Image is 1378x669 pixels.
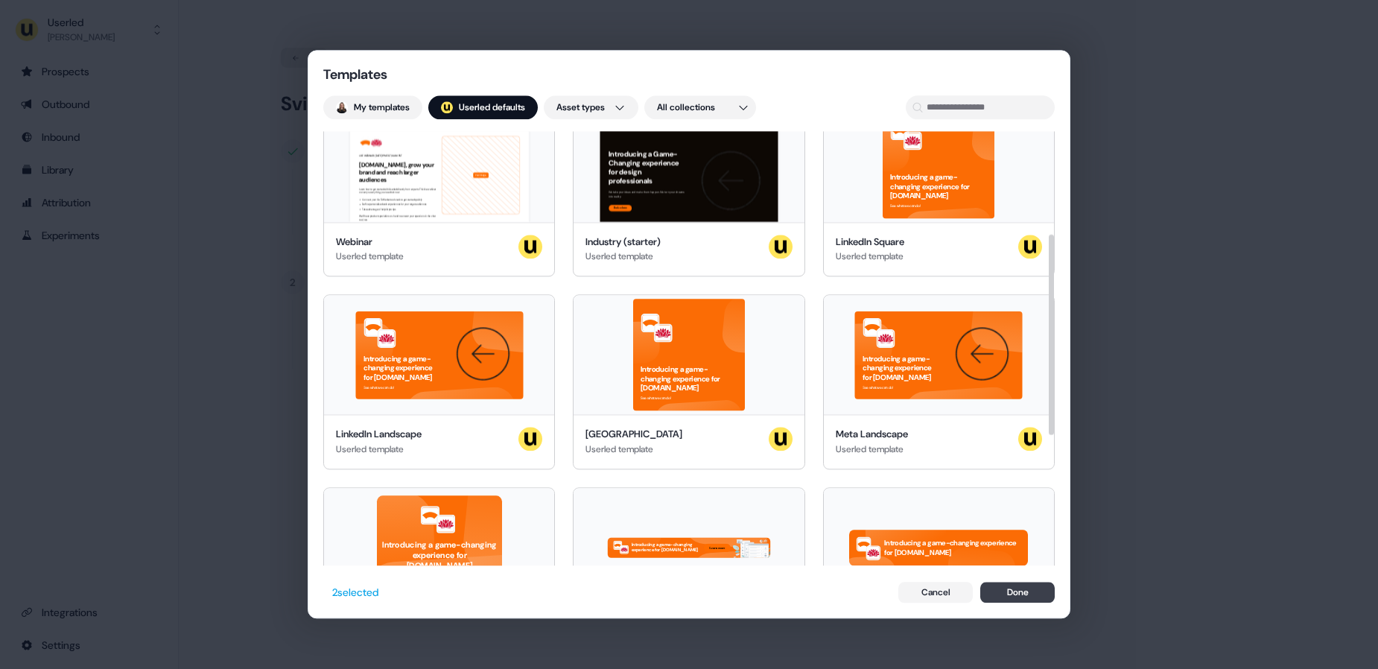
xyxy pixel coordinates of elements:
div: Userled template [336,442,422,457]
button: Done [980,583,1055,603]
div: [GEOGRAPHIC_DATA] [585,427,682,442]
div: 2 selected [332,586,378,600]
button: userled logo;Userled defaults [428,95,538,119]
button: Introducing a game-changing experience for [DOMAIN_NAME]See what we can do!Meta LandscapeUserled ... [823,294,1055,469]
button: Introducing a game-changing experience for [DOMAIN_NAME]Learn more [573,487,804,662]
div: Industry (starter) [585,235,661,250]
button: Introducing a game-changing experience for [DOMAIN_NAME]See what we can do!LinkedIn LandscapeUser... [323,294,555,469]
div: Userled template [585,442,682,457]
img: userled logo [1018,427,1042,451]
div: Userled template [836,442,908,457]
img: userled logo [769,235,793,259]
div: LinkedIn Square [836,235,904,250]
button: Introducing a game-changing experience for [DOMAIN_NAME]See what we can do!LinkedIn SquareUserled... [823,102,1055,277]
button: Asset types [544,95,638,119]
button: Introducing a game-changing experience for [DOMAIN_NAME]See what we can do![GEOGRAPHIC_DATA]Userl... [573,294,804,469]
button: LIVE WEBINAR | [DATE] 1PM EST | 10AM PST[DOMAIN_NAME], grow your brand and reach larger audiences... [323,102,555,277]
div: Userled template [585,249,661,264]
img: userled logo [518,427,542,451]
button: All collections [644,95,756,119]
button: My templates [323,95,422,119]
div: Userled template [336,249,404,264]
div: Userled template [836,249,904,264]
button: Introducing a Game-Changing experience for design professionalsWe take your ideas and make them h... [573,102,804,277]
span: All collections [657,100,715,115]
img: userled logo [441,101,453,113]
img: userled logo [1018,235,1042,259]
div: ; [441,101,453,113]
button: 2selected [323,581,387,605]
div: LinkedIn Landscape [336,427,422,442]
button: Cancel [898,583,973,603]
div: Templates [323,66,472,83]
img: userled logo [518,235,542,259]
button: Introducing a game-changing experience for [DOMAIN_NAME] [823,487,1055,662]
div: Meta Landscape [836,427,908,442]
button: Introducing a game-changing experience for [DOMAIN_NAME] [323,487,555,662]
div: Webinar [336,235,404,250]
img: userled logo [769,427,793,451]
img: Geneviève [336,101,348,113]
